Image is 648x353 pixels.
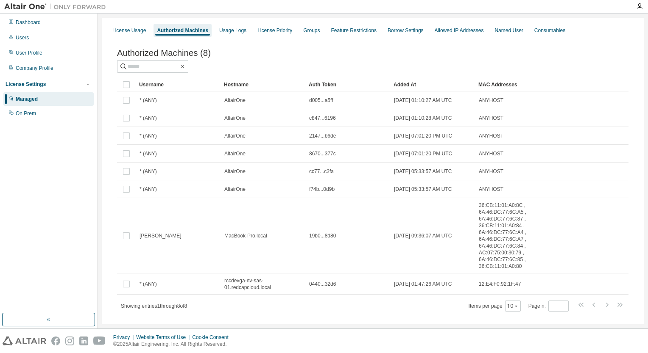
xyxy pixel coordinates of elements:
[192,334,233,341] div: Cookie Consent
[224,186,246,193] span: AltairOne
[394,232,452,239] span: [DATE] 09:36:07 AM UTC
[224,78,302,91] div: Hostname
[16,96,38,102] div: Managed
[388,27,424,34] div: Borrow Settings
[435,27,484,34] div: Allowed IP Addresses
[79,336,88,345] img: linkedin.svg
[309,150,336,157] span: 8670...377c
[113,341,234,348] p: © 2025 Altair Engineering, Inc. All Rights Reserved.
[4,3,110,11] img: Altair One
[117,48,211,58] span: Authorized Machines (8)
[140,132,157,139] span: * (ANY)
[394,281,452,287] span: [DATE] 01:47:26 AM UTC
[309,97,333,104] span: d005...a5ff
[394,78,472,91] div: Added At
[93,336,106,345] img: youtube.svg
[479,281,521,287] span: 12:E4:F0:92:1F:47
[479,186,503,193] span: ANYHOST
[479,97,503,104] span: ANYHOST
[140,281,157,287] span: * (ANY)
[394,97,452,104] span: [DATE] 01:10:27 AM UTC
[140,168,157,175] span: * (ANY)
[16,50,42,56] div: User Profile
[528,301,569,312] span: Page n.
[112,27,146,34] div: License Usage
[309,78,387,91] div: Auth Token
[479,132,503,139] span: ANYHOST
[16,19,41,26] div: Dashboard
[394,186,452,193] span: [DATE] 05:33:57 AM UTC
[224,115,246,121] span: AltairOne
[257,27,292,34] div: License Priority
[139,78,217,91] div: Username
[224,277,302,291] span: rccdevga-nv-sas-01.redcapcloud.local
[394,168,452,175] span: [DATE] 05:33:57 AM UTC
[51,336,60,345] img: facebook.svg
[394,132,452,139] span: [DATE] 07:01:20 PM UTC
[331,27,377,34] div: Feature Restrictions
[303,27,320,34] div: Groups
[3,336,46,345] img: altair_logo.svg
[224,232,267,239] span: MacBook-Pro.local
[224,168,246,175] span: AltairOne
[140,150,157,157] span: * (ANY)
[479,168,503,175] span: ANYHOST
[224,132,246,139] span: AltairOne
[6,81,46,88] div: License Settings
[309,168,334,175] span: cc77...c3fa
[479,150,503,157] span: ANYHOST
[136,334,192,341] div: Website Terms of Use
[219,27,246,34] div: Usage Logs
[309,132,336,139] span: 2147...b6de
[65,336,74,345] img: instagram.svg
[394,115,452,121] span: [DATE] 01:10:28 AM UTC
[309,232,336,239] span: 19b0...8d80
[140,115,157,121] span: * (ANY)
[140,97,157,104] span: * (ANY)
[121,303,187,309] span: Showing entries 1 through 8 of 8
[224,97,246,104] span: AltairOne
[224,150,246,157] span: AltairOne
[16,110,36,117] div: On Prem
[309,115,336,121] span: c847...6196
[309,186,335,193] span: f74b...0d9b
[140,186,157,193] span: * (ANY)
[479,115,503,121] span: ANYHOST
[494,27,523,34] div: Named User
[16,65,53,72] div: Company Profile
[479,202,535,270] span: 36:CB:11:01:A0:8C , 6A:46:DC:77:6C:A5 , 6A:46:DC:77:6C:87 , 36:CB:11:01:A0:84 , 6A:46:DC:77:6C:A4...
[113,334,136,341] div: Privacy
[394,150,452,157] span: [DATE] 07:01:20 PM UTC
[157,27,208,34] div: Authorized Machines
[309,281,336,287] span: 0440...32d6
[507,303,519,309] button: 10
[534,27,565,34] div: Consumables
[469,301,521,312] span: Items per page
[16,34,29,41] div: Users
[478,78,535,91] div: MAC Addresses
[140,232,182,239] span: [PERSON_NAME]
